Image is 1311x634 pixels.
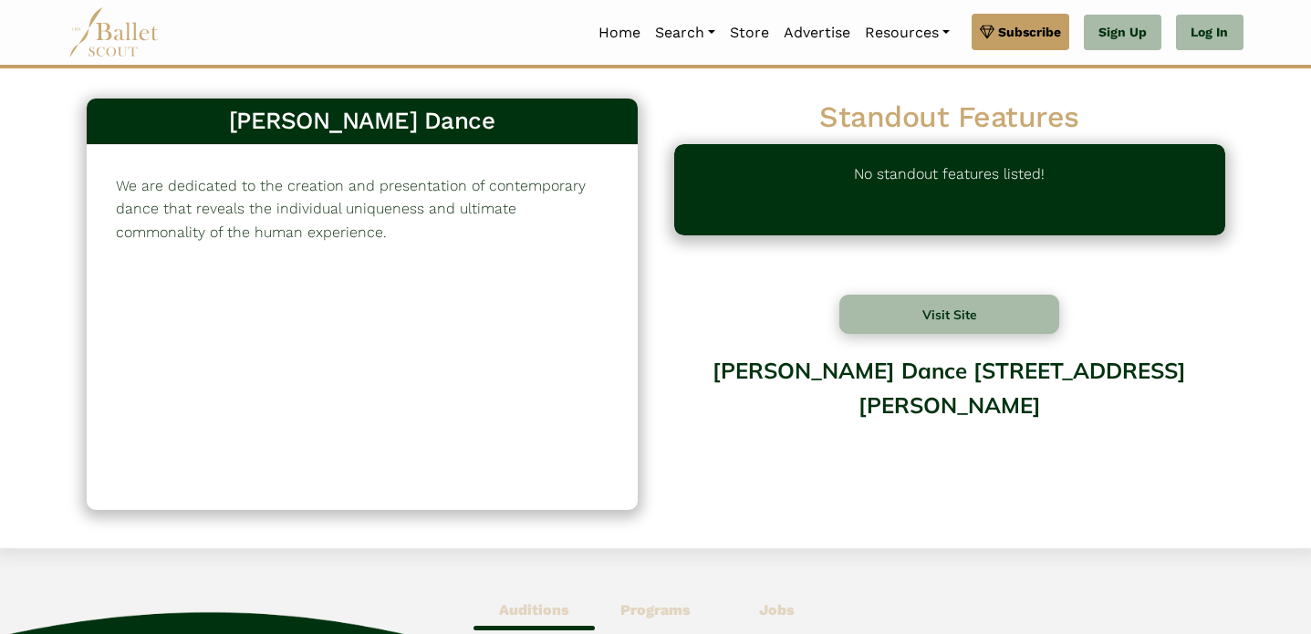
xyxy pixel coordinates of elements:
button: Visit Site [839,295,1060,334]
img: gem.svg [980,22,994,42]
b: Programs [620,601,691,618]
a: Resources [858,14,957,52]
a: Search [648,14,723,52]
h3: [PERSON_NAME] Dance [101,106,623,137]
a: Subscribe [972,14,1069,50]
p: No standout features listed! [854,162,1045,217]
p: We are dedicated to the creation and presentation of contemporary dance that reveals the individu... [116,174,609,244]
a: Sign Up [1084,15,1161,51]
a: Log In [1176,15,1243,51]
b: Auditions [499,601,569,618]
span: Subscribe [998,22,1061,42]
div: [PERSON_NAME] Dance [STREET_ADDRESS][PERSON_NAME] [674,344,1225,491]
h2: Standout Features [674,99,1225,137]
b: Jobs [759,601,795,618]
a: Advertise [776,14,858,52]
a: Home [591,14,648,52]
a: Store [723,14,776,52]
